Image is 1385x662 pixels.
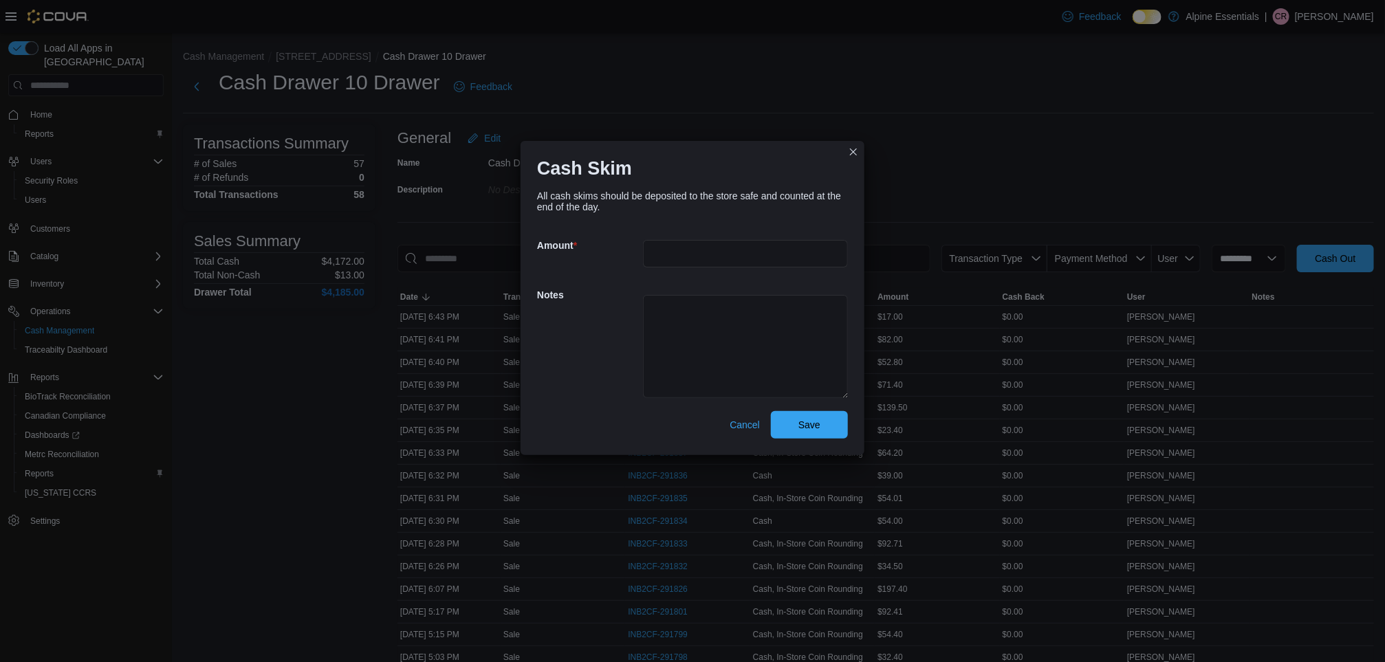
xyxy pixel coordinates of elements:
div: All cash skims should be deposited to the store safe and counted at the end of the day. [537,190,848,212]
h5: Notes [537,281,640,309]
button: Cancel [724,411,765,439]
h1: Cash Skim [537,157,632,179]
button: Closes this modal window [845,144,862,160]
h5: Amount [537,232,640,259]
span: Save [798,418,820,432]
span: Cancel [730,418,760,432]
button: Save [771,411,848,439]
